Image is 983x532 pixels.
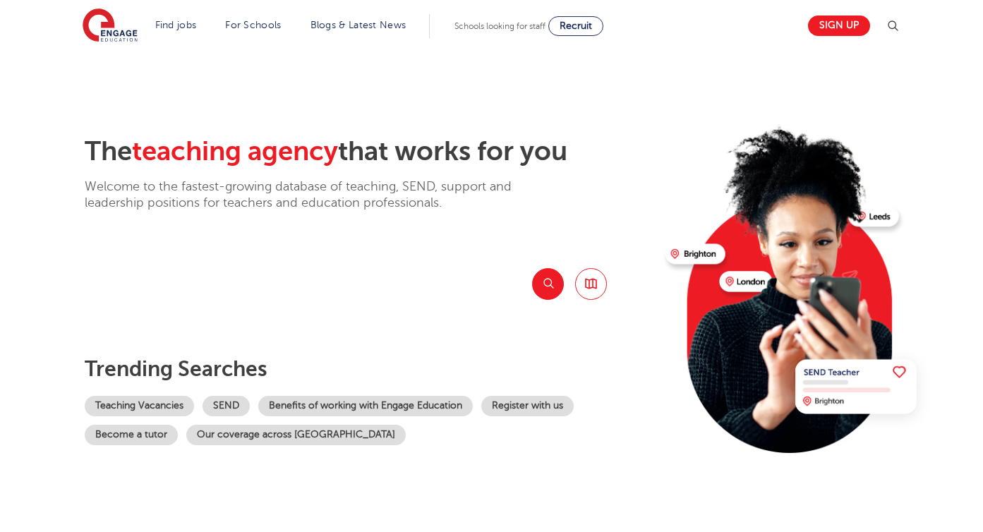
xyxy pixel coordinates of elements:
a: Become a tutor [85,425,178,445]
a: Sign up [808,16,870,36]
a: Find jobs [155,20,197,30]
span: Recruit [560,20,592,31]
a: For Schools [225,20,281,30]
a: Benefits of working with Engage Education [258,396,473,416]
button: Search [532,268,564,300]
h2: The that works for you [85,135,654,168]
a: Register with us [481,396,574,416]
a: Teaching Vacancies [85,396,194,416]
a: Blogs & Latest News [310,20,406,30]
p: Trending searches [85,356,654,382]
a: Our coverage across [GEOGRAPHIC_DATA] [186,425,406,445]
img: Engage Education [83,8,138,44]
a: SEND [203,396,250,416]
a: Recruit [548,16,603,36]
p: Welcome to the fastest-growing database of teaching, SEND, support and leadership positions for t... [85,179,550,212]
span: Schools looking for staff [454,21,545,31]
span: teaching agency [132,136,338,167]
